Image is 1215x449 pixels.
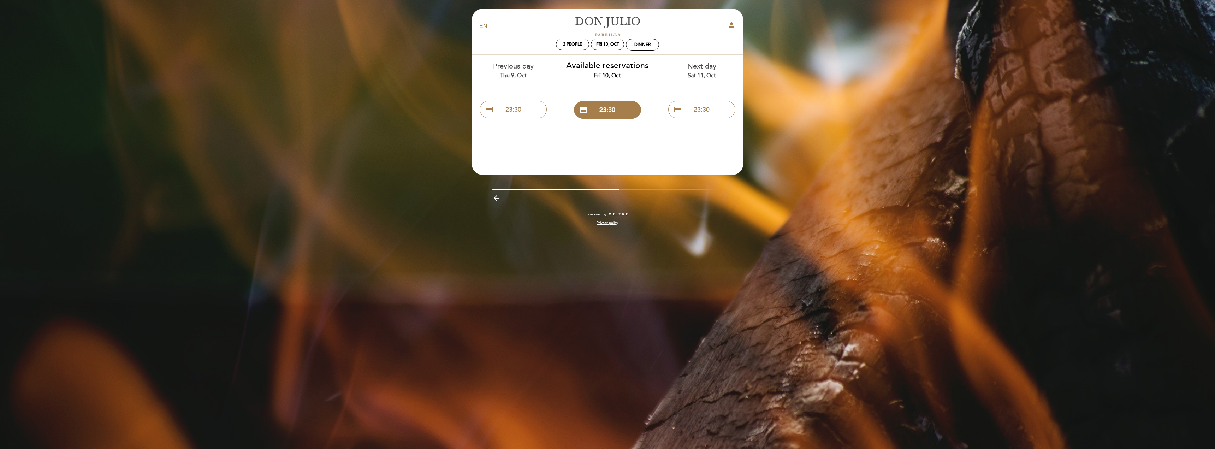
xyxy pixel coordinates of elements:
i: arrow_backward [492,194,501,202]
div: Fri 10, Oct [566,72,650,80]
div: Previous day [472,61,555,79]
span: credit_card [674,105,682,114]
span: credit_card [579,106,588,114]
div: Dinner [634,42,651,47]
div: Next day [660,61,743,79]
div: Sat 11, Oct [660,72,743,80]
span: 2 people [563,42,582,47]
i: person [727,21,736,29]
button: credit_card 23:30 [668,101,735,118]
a: Privacy policy [597,220,618,225]
button: credit_card 23:30 [574,101,641,119]
span: powered by [587,212,606,217]
div: Available reservations [566,60,650,80]
a: powered by [587,212,628,217]
a: [PERSON_NAME] [563,17,652,36]
div: Thu 9, Oct [472,72,555,80]
span: credit_card [485,105,493,114]
img: MEITRE [608,213,628,216]
button: credit_card 23:30 [480,101,547,118]
div: Fri 10, Oct [596,42,619,47]
button: person [727,21,736,32]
